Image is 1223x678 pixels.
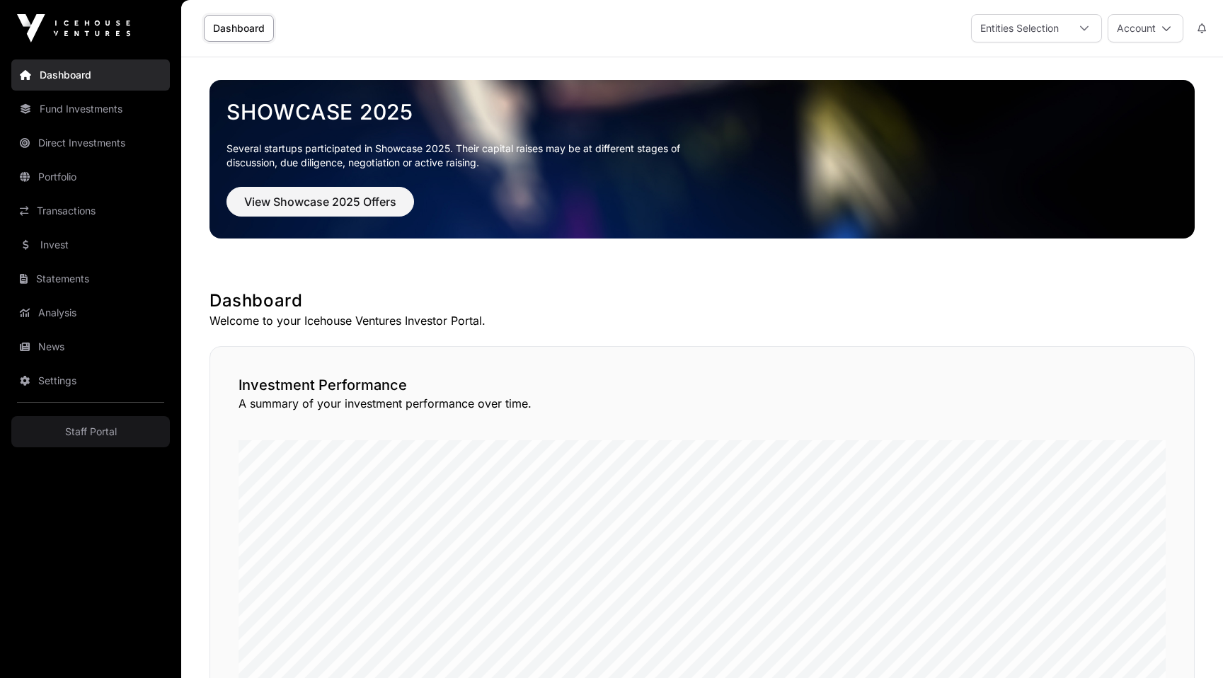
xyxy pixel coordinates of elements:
a: Portfolio [11,161,170,193]
a: Analysis [11,297,170,328]
a: Settings [11,365,170,396]
a: Statements [11,263,170,294]
img: Showcase 2025 [209,80,1195,239]
h1: Dashboard [209,289,1195,312]
a: Invest [11,229,170,260]
a: Fund Investments [11,93,170,125]
span: View Showcase 2025 Offers [244,193,396,210]
a: Direct Investments [11,127,170,159]
img: Icehouse Ventures Logo [17,14,130,42]
a: News [11,331,170,362]
a: View Showcase 2025 Offers [226,201,414,215]
button: Account [1108,14,1183,42]
a: Dashboard [11,59,170,91]
button: View Showcase 2025 Offers [226,187,414,217]
p: Several startups participated in Showcase 2025. Their capital raises may be at different stages o... [226,142,702,170]
a: Showcase 2025 [226,99,1178,125]
a: Transactions [11,195,170,226]
a: Dashboard [204,15,274,42]
iframe: Chat Widget [1152,610,1223,678]
h2: Investment Performance [239,375,1166,395]
p: Welcome to your Icehouse Ventures Investor Portal. [209,312,1195,329]
div: Entities Selection [972,15,1067,42]
p: A summary of your investment performance over time. [239,395,1166,412]
a: Staff Portal [11,416,170,447]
